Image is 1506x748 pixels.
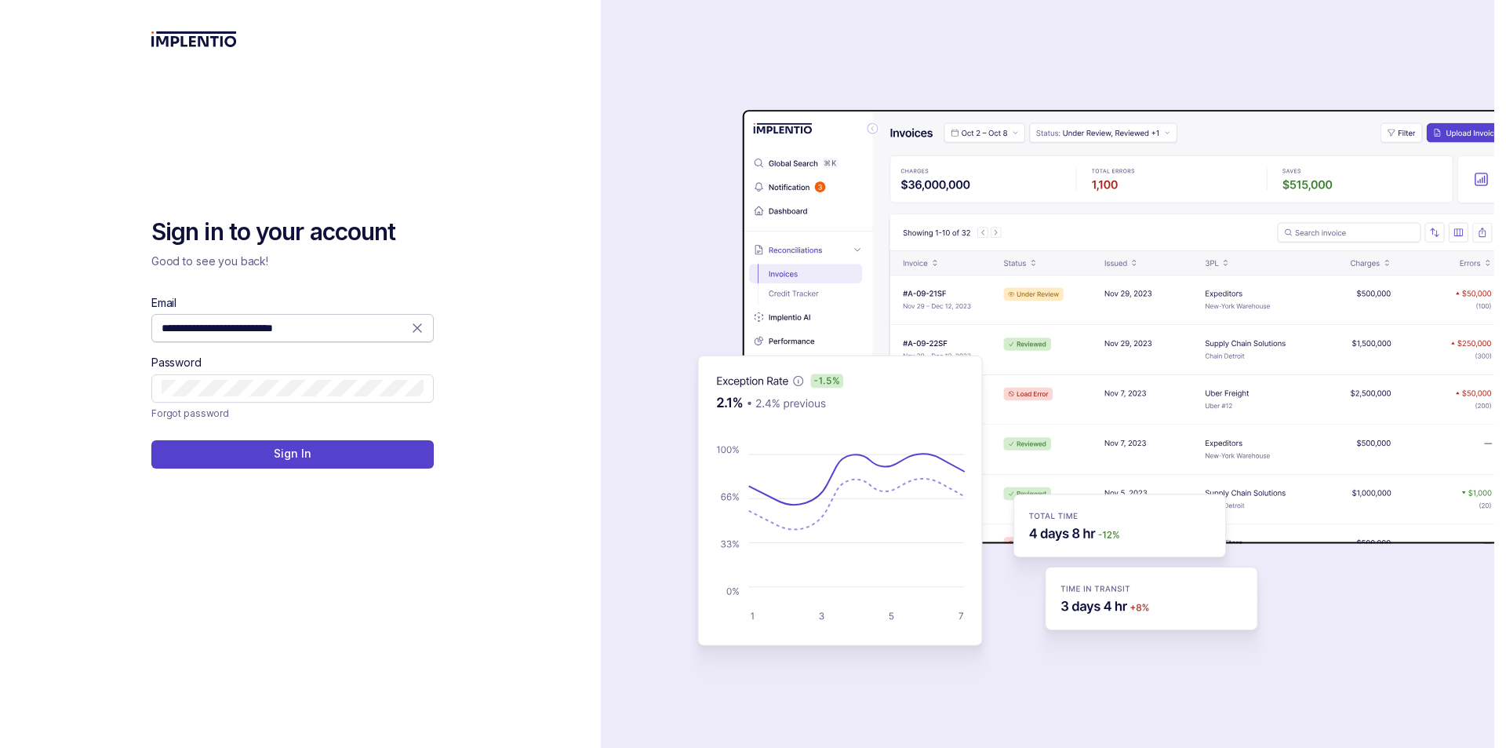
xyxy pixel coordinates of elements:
[274,446,311,462] p: Sign In
[151,406,229,421] p: Forgot password
[151,217,434,248] h2: Sign in to your account
[151,440,434,469] button: Sign In
[151,355,202,370] label: Password
[151,31,237,47] img: logo
[151,295,176,311] label: Email
[151,254,434,269] p: Good to see you back!
[151,406,229,421] a: Link Forgot password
